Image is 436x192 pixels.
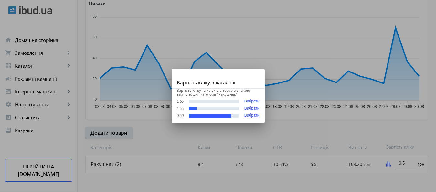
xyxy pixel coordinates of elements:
div: 1,65 [177,100,184,103]
div: 1,55 [177,107,184,110]
div: 0,50 [177,114,184,118]
button: Вибрати [244,106,260,111]
button: Вибрати [244,113,260,118]
h1: Вартість кліку в каталозі [172,69,265,89]
p: Вартість кліку та кількість товарів з такою вартістю для категорії "Ракушняк" [177,89,260,96]
button: Вибрати [244,99,260,104]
